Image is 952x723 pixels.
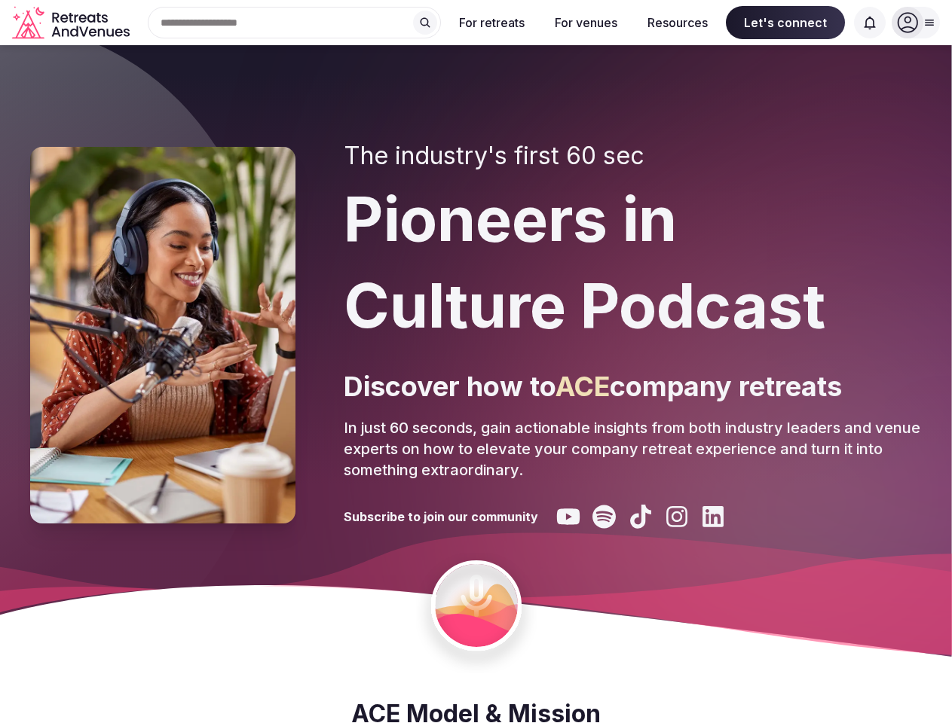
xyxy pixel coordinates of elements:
[344,508,538,525] h3: Subscribe to join our community
[30,147,295,523] img: Pioneers in Culture Podcast
[12,6,133,40] a: Visit the homepage
[543,6,629,39] button: For venues
[344,417,922,480] p: In just 60 seconds, gain actionable insights from both industry leaders and venue experts on how ...
[635,6,720,39] button: Resources
[12,6,133,40] svg: Retreats and Venues company logo
[344,368,922,405] p: Discover how to company retreats
[447,6,537,39] button: For retreats
[344,142,922,170] h2: The industry's first 60 sec
[726,6,845,39] span: Let's connect
[344,176,922,349] h1: Pioneers in Culture Podcast
[556,370,610,403] span: ACE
